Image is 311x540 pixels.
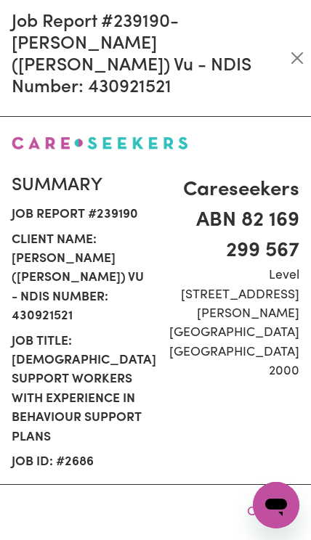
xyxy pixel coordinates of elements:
[235,496,299,528] button: Close
[164,175,299,205] span: Careseekers
[12,228,147,330] span: Client name: [PERSON_NAME] ([PERSON_NAME]) Vu - NDIS Number: 430921521
[12,202,147,227] span: Job report # 239190
[289,46,305,70] button: Close
[164,324,299,381] span: [GEOGRAPHIC_DATA] [GEOGRAPHIC_DATA] 2000
[164,266,299,324] span: Level [STREET_ADDRESS][PERSON_NAME]
[12,12,289,99] h2: Job Report # 239190 - [PERSON_NAME] ([PERSON_NAME]) Vu - NDIS Number: 430921521
[12,136,188,150] img: Careseekers logo
[164,205,299,266] span: ABN 82 169 299 567
[253,482,299,528] iframe: Button to launch messaging window
[12,450,147,475] span: Job ID: # 2686
[12,330,147,450] span: Job title: [DEMOGRAPHIC_DATA] Support workers with experience in Behaviour Support Plans
[12,175,147,197] h2: Summary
